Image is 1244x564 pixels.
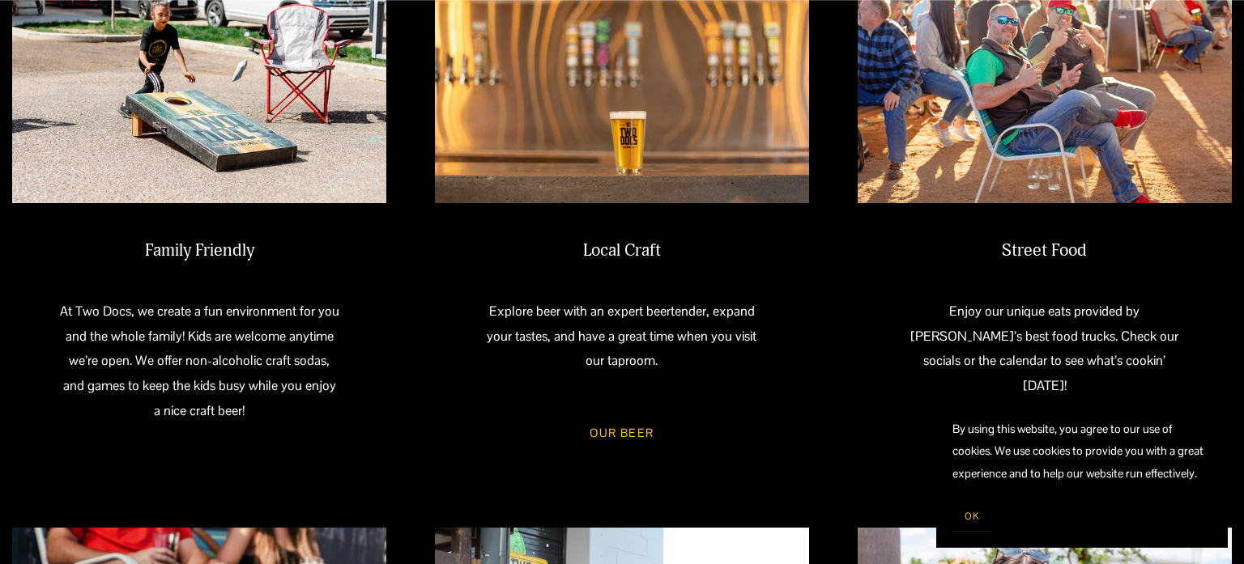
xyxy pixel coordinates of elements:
[965,510,979,523] span: OK
[952,418,1212,485] p: By using this website, you agree to our use of cookies. We use cookies to provide you with a grea...
[905,240,1185,262] h2: Street Food
[952,501,991,532] button: OK
[482,299,762,374] p: Explore beer with an expert beertender, expand your tastes, and have a great time when you visit ...
[905,299,1185,399] p: Enjoy our unique eats provided by [PERSON_NAME]’s best food trucks. Check our socials or the cale...
[59,299,339,424] p: At Two Docs, we create a fun environment for you and the whole family! Kids are welcome anytime w...
[59,240,339,262] h2: Family Friendly
[936,402,1228,548] section: Cookie banner
[482,240,762,262] h2: Local Craft
[566,411,677,454] a: Our Beer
